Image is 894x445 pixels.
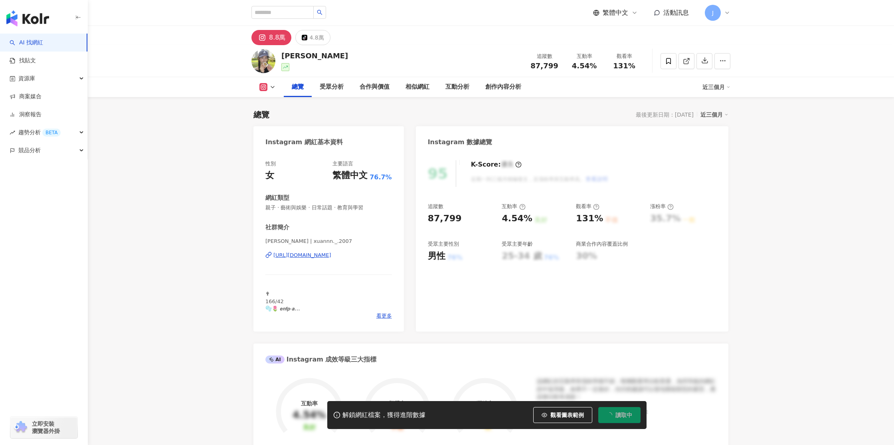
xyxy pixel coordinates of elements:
[18,141,41,159] span: 競品分析
[428,240,459,248] div: 受眾主要性別
[712,8,714,17] span: J
[485,82,521,92] div: 創作內容分析
[389,400,405,407] div: 觀看率
[477,400,493,407] div: 漲粉率
[265,356,285,364] div: AI
[576,240,628,248] div: 商業合作內容覆蓋比例
[576,203,599,210] div: 觀看率
[342,411,425,419] div: 解鎖網紅檔案，獲得進階數據
[428,138,492,147] div: Instagram 數據總覽
[317,10,322,15] span: search
[251,30,291,45] button: 8.8萬
[576,213,603,225] div: 131%
[445,82,469,92] div: 互動分析
[18,70,35,87] span: 資源庫
[265,291,335,326] span: ✟ 166/42 🫧🌷 𝙚𝙣𝙛𝙥-𝙖 diary @lyx._.little 💌 𝙭𝙪𝙖𝙣𝙣𝙣𝙣.𝟬𝟭𝟭𝟲@𝙜𝙢𝙖𝙞𝙡.𝙘𝙤𝙢
[370,173,392,182] span: 76.7%
[265,238,392,245] span: [PERSON_NAME] | xuannn._.2007
[18,123,61,141] span: 趨勢分析
[10,130,15,135] span: rise
[332,169,368,182] div: 繁體中文
[301,400,318,407] div: 互動率
[32,420,60,435] span: 立即安裝 瀏覽器外掛
[502,240,533,248] div: 受眾主要年齡
[253,109,269,120] div: 總覽
[405,82,429,92] div: 相似網紅
[332,160,353,167] div: 主要語言
[10,57,36,65] a: 找貼文
[265,223,289,232] div: 社群簡介
[265,204,392,211] span: 親子 · 藝術與娛樂 · 日常話題 · 教育與學習
[428,250,445,262] div: 男性
[309,32,324,43] div: 4.8萬
[281,51,348,61] div: [PERSON_NAME]
[320,82,344,92] div: 受眾分析
[537,377,716,401] div: 該網紅的互動率和漲粉率都不錯，唯獨觀看率比較普通，為同等級的網紅的中低等級，效果不一定會好，但仍然建議可以發包開箱類型的案型，應該會比較有成效！
[269,32,285,43] div: 8.8萬
[609,52,639,60] div: 觀看率
[502,213,532,225] div: 4.54%
[265,355,376,364] div: Instagram 成效等級三大指標
[572,62,597,70] span: 4.54%
[273,252,331,259] div: [URL][DOMAIN_NAME]
[428,203,443,210] div: 追蹤數
[533,407,592,423] button: 觀看圖表範例
[702,81,730,93] div: 近三個月
[613,62,635,70] span: 131%
[598,407,641,423] button: 讀取中
[251,49,275,73] img: KOL Avatar
[471,160,522,169] div: K-Score :
[606,411,613,419] span: loading
[10,111,42,119] a: 洞察報告
[265,252,392,259] a: [URL][DOMAIN_NAME]
[603,8,628,17] span: 繁體中文
[360,82,390,92] div: 合作與價值
[295,30,330,45] button: 4.8萬
[6,10,49,26] img: logo
[529,52,560,60] div: 追蹤數
[569,52,599,60] div: 互動率
[42,129,61,137] div: BETA
[10,417,77,438] a: chrome extension立即安裝 瀏覽器外掛
[292,82,304,92] div: 總覽
[265,169,274,182] div: 女
[650,203,674,210] div: 漲粉率
[10,39,43,47] a: searchAI 找網紅
[615,412,632,418] span: 讀取中
[550,412,584,418] span: 觀看圖表範例
[502,203,525,210] div: 互動率
[10,93,42,101] a: 商案媒合
[265,160,276,167] div: 性別
[700,109,728,120] div: 近三個月
[13,421,28,434] img: chrome extension
[265,194,289,202] div: 網紅類型
[636,111,694,118] div: 最後更新日期：[DATE]
[663,9,689,16] span: 活動訊息
[265,138,343,147] div: Instagram 網紅基本資料
[376,312,392,320] span: 看更多
[428,213,462,225] div: 87,799
[530,62,558,70] span: 87,799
